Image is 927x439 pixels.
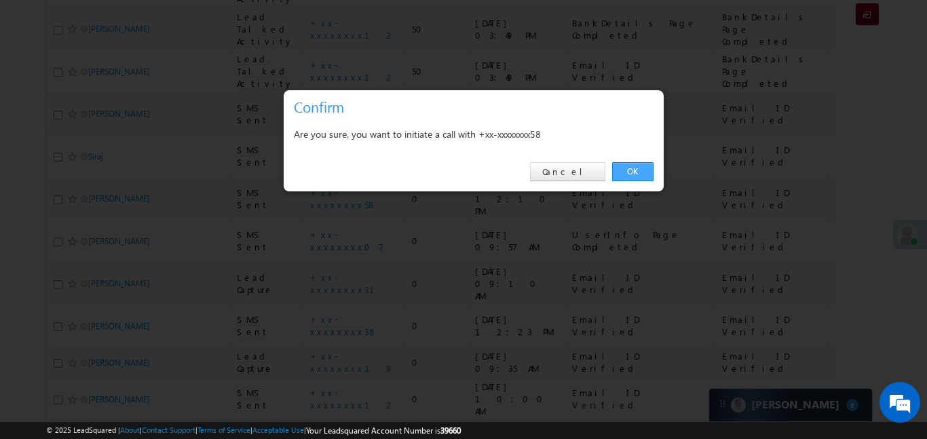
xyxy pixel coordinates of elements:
a: About [120,425,140,434]
div: Chat with us now [71,71,228,89]
span: © 2025 LeadSquared | | | | | [46,424,461,437]
a: Cancel [530,162,605,181]
textarea: Type your message and hit 'Enter' [18,126,248,330]
em: Start Chat [185,341,246,360]
span: Your Leadsquared Account Number is [306,425,461,436]
img: d_60004797649_company_0_60004797649 [23,71,57,89]
a: Terms of Service [197,425,250,434]
a: OK [612,162,654,181]
span: 39660 [440,425,461,436]
a: Contact Support [142,425,195,434]
a: Acceptable Use [252,425,304,434]
div: Minimize live chat window [223,7,255,39]
div: Are you sure, you want to initiate a call with +xx-xxxxxxxx58 [294,126,654,142]
h3: Confirm [294,95,659,119]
